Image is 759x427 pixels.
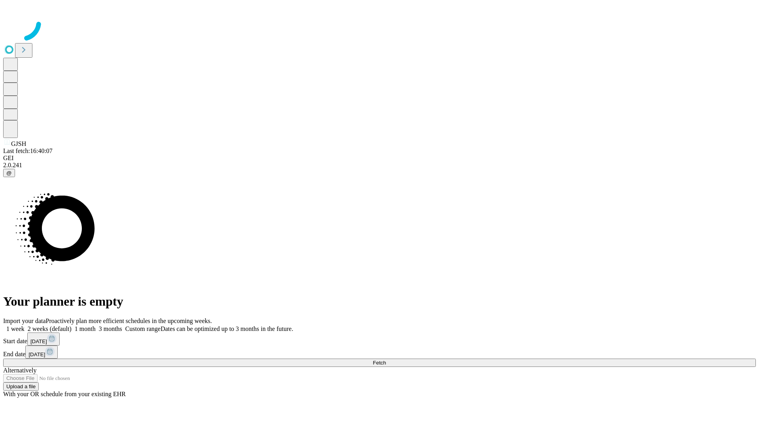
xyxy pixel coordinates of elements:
[3,346,756,359] div: End date
[27,333,60,346] button: [DATE]
[3,155,756,162] div: GEI
[3,317,46,324] span: Import your data
[25,346,58,359] button: [DATE]
[28,325,72,332] span: 2 weeks (default)
[6,325,25,332] span: 1 week
[3,162,756,169] div: 2.0.241
[46,317,212,324] span: Proactively plan more efficient schedules in the upcoming weeks.
[3,359,756,367] button: Fetch
[125,325,160,332] span: Custom range
[28,351,45,357] span: [DATE]
[373,360,386,366] span: Fetch
[75,325,96,332] span: 1 month
[3,147,53,154] span: Last fetch: 16:40:07
[3,391,126,397] span: With your OR schedule from your existing EHR
[11,140,26,147] span: GJSH
[6,170,12,176] span: @
[160,325,293,332] span: Dates can be optimized up to 3 months in the future.
[3,169,15,177] button: @
[3,367,36,374] span: Alternatively
[30,338,47,344] span: [DATE]
[99,325,122,332] span: 3 months
[3,382,39,391] button: Upload a file
[3,333,756,346] div: Start date
[3,294,756,309] h1: Your planner is empty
